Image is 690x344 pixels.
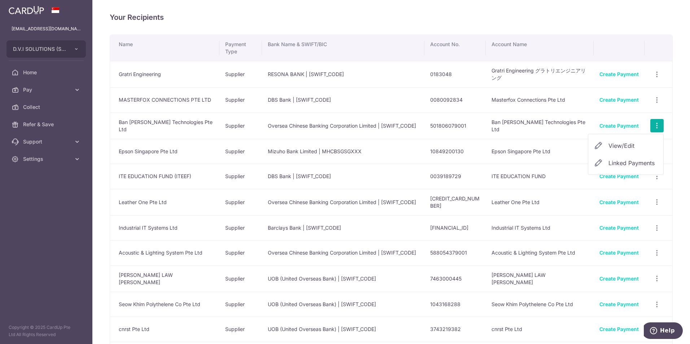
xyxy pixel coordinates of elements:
[110,292,219,317] td: Seow Khim Polythelene Co Pte Ltd
[486,265,594,292] td: [PERSON_NAME] LAW [PERSON_NAME]
[12,25,81,32] p: [EMAIL_ADDRESS][DOMAIN_NAME]
[110,61,219,87] td: Gratri Engineering
[110,265,219,292] td: [PERSON_NAME] LAW [PERSON_NAME]
[219,35,262,61] th: Payment Type
[219,240,262,265] td: Supplier
[110,164,219,189] td: ITE EDUCATION FUND (ITEEF)
[219,113,262,139] td: Supplier
[219,215,262,241] td: Supplier
[599,199,639,205] a: Create Payment
[110,12,673,23] h4: Your Recipients
[424,215,486,241] td: [FINANCIAL_ID]
[110,215,219,241] td: Industrial IT Systems Ltd
[262,113,424,139] td: Oversea Chinese Banking Corporation Limited | [SWIFT_CODE]
[23,121,71,128] span: Refer & Save
[262,265,424,292] td: UOB (United Overseas Bank) | [SWIFT_CODE]
[486,215,594,241] td: Industrial IT Systems Ltd
[6,40,86,58] button: D.V.I SOLUTIONS (S) PTE. LTD.
[486,139,594,164] td: Epson Singapore Pte Ltd
[599,97,639,103] a: Create Payment
[219,265,262,292] td: Supplier
[588,154,663,172] a: Linked Payments
[219,139,262,164] td: Supplier
[262,164,424,189] td: DBS Bank | [SWIFT_CODE]
[608,159,655,167] span: translation missing: en.user_payees.user_payee_list.linked_payments
[219,317,262,342] td: Supplier
[110,35,219,61] th: Name
[424,164,486,189] td: 0039189729
[23,86,71,93] span: Pay
[23,103,71,111] span: Collect
[262,61,424,87] td: RESONA BANK | [SWIFT_CODE]
[219,189,262,215] td: Supplier
[219,61,262,87] td: Supplier
[110,113,219,139] td: Ban [PERSON_NAME] Technologies Pte Ltd
[608,141,658,150] span: View/Edit
[424,35,486,61] th: Account No.
[424,139,486,164] td: 10849200130
[110,240,219,265] td: Acoustic & Lighting System Pte Ltd
[110,87,219,113] td: MASTERFOX CONNECTIONS PTE LTD
[262,215,424,241] td: Barclays Bank | [SWIFT_CODE]
[599,225,639,231] a: Create Payment
[644,322,683,340] iframe: Opens a widget where you can find more information
[486,164,594,189] td: ITE EDUCATION FUND
[262,292,424,317] td: UOB (United Overseas Bank) | [SWIFT_CODE]
[599,301,639,307] a: Create Payment
[599,250,639,256] a: Create Payment
[110,189,219,215] td: Leather One Pte Ltd
[486,317,594,342] td: cnrst Pte Ltd
[262,317,424,342] td: UOB (United Overseas Bank) | [SWIFT_CODE]
[219,87,262,113] td: Supplier
[424,113,486,139] td: 501806079001
[599,275,639,282] a: Create Payment
[110,317,219,342] td: cnrst Pte Ltd
[588,137,663,154] a: View/Edit
[599,123,639,129] a: Create Payment
[23,138,71,145] span: Support
[424,292,486,317] td: 1043168288
[486,35,594,61] th: Account Name
[262,139,424,164] td: Mizuho Bank Limited | MHCBSGSGXXX
[219,292,262,317] td: Supplier
[219,164,262,189] td: Supplier
[424,265,486,292] td: 7463000445
[599,326,639,332] a: Create Payment
[23,69,71,76] span: Home
[424,61,486,87] td: 0183048
[262,35,424,61] th: Bank Name & SWIFT/BIC
[424,87,486,113] td: 0080092834
[424,317,486,342] td: 3743219382
[486,292,594,317] td: Seow Khim Polythelene Co Pte Ltd
[599,71,639,77] a: Create Payment
[599,173,639,179] a: Create Payment
[486,240,594,265] td: Acoustic & Lighting System Pte Ltd
[262,87,424,113] td: DBS Bank | [SWIFT_CODE]
[110,139,219,164] td: Epson Singapore Pte Ltd
[23,155,71,163] span: Settings
[262,240,424,265] td: Oversea Chinese Banking Corporation Limited | [SWIFT_CODE]
[9,6,44,14] img: CardUp
[424,240,486,265] td: 588054379001
[262,189,424,215] td: Oversea Chinese Banking Corporation Limited | [SWIFT_CODE]
[486,189,594,215] td: Leather One Pte Ltd
[486,87,594,113] td: Masterfox Connections Pte Ltd
[13,45,66,53] span: D.V.I SOLUTIONS (S) PTE. LTD.
[486,61,594,87] td: Gratri Engineering グラトリエンジニアリング
[486,113,594,139] td: Ban [PERSON_NAME] Technologies Pte Ltd
[424,189,486,215] td: [CREDIT_CARD_NUMBER]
